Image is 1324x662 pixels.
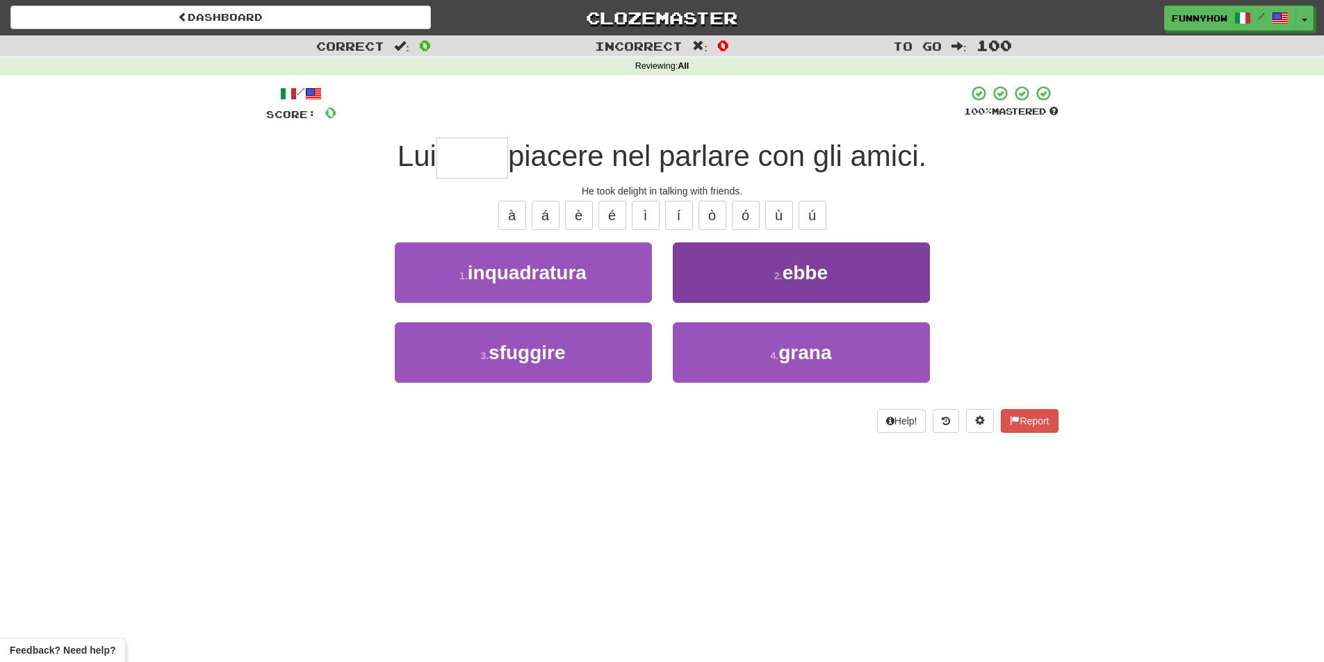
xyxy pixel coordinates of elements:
span: Correct [316,39,384,53]
span: 0 [717,37,729,53]
span: 100 [976,37,1012,53]
button: à [498,201,526,230]
button: í [665,201,693,230]
span: : [394,40,409,52]
button: Round history (alt+y) [933,409,959,433]
span: 100 % [964,106,992,117]
button: 4.grana [673,322,930,383]
small: 3 . [480,350,489,361]
span: Score: [266,108,316,120]
button: ó [732,201,760,230]
button: 1.inquadratura [395,242,652,303]
button: 3.sfuggire [395,322,652,383]
button: ù [765,201,793,230]
span: Incorrect [595,39,683,53]
button: è [565,201,593,230]
div: Mastered [964,106,1059,118]
div: He took delight in talking with friends. [266,184,1059,198]
span: : [692,40,708,52]
small: 2 . [774,270,783,281]
span: 0 [419,37,431,53]
div: / [266,85,336,102]
a: Dashboard [10,6,431,29]
span: Open feedback widget [10,643,115,657]
span: : [951,40,967,52]
span: / [1258,11,1265,21]
span: inquadratura [468,262,587,283]
button: ú [799,201,826,230]
a: Funnyhow / [1164,6,1296,31]
span: sfuggire [489,342,565,363]
span: Funnyhow [1172,12,1227,24]
span: To go [893,39,942,53]
a: Clozemaster [452,6,872,30]
button: ò [698,201,726,230]
span: grana [778,342,831,363]
button: é [598,201,626,230]
span: Lui [398,140,436,172]
strong: All [678,61,689,71]
button: Report [1001,409,1058,433]
span: ebbe [783,262,828,283]
button: á [532,201,559,230]
span: piacere nel parlare con gli amici. [508,140,926,172]
small: 4 . [771,350,779,361]
button: 2.ebbe [673,242,930,303]
small: 1 . [459,270,468,281]
button: ì [632,201,660,230]
button: Help! [877,409,926,433]
span: 0 [325,104,336,121]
